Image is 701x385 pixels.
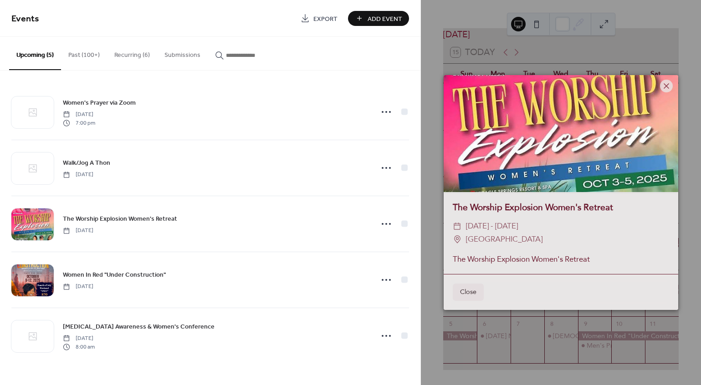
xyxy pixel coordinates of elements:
[294,11,344,26] a: Export
[11,10,39,28] span: Events
[63,269,166,280] a: Women In Red "Under Construction"
[368,14,402,24] span: Add Event
[453,233,461,246] div: ​
[63,322,215,332] span: [MEDICAL_DATA] Awareness & Women's Conference
[313,14,338,24] span: Export
[63,321,215,332] a: [MEDICAL_DATA] Awareness & Women's Conference
[63,270,166,280] span: Women In Red "Under Construction"
[63,343,95,351] span: 8:00 am
[9,37,61,70] button: Upcoming (5)
[63,227,93,235] span: [DATE]
[63,283,93,291] span: [DATE]
[61,37,107,69] button: Past (100+)
[107,37,157,69] button: Recurring (6)
[157,37,208,69] button: Submissions
[453,220,461,233] div: ​
[453,284,484,301] button: Close
[444,201,678,214] div: The Worship Explosion Women's Retreat
[444,253,678,265] div: The Worship Explosion Women's Retreat
[63,157,110,168] a: Walk/Jog A Thon
[466,233,542,246] span: [GEOGRAPHIC_DATA]
[63,171,93,179] span: [DATE]
[63,97,136,108] a: Women's Prayer via Zoom
[63,119,95,127] span: 7:00 pm
[63,158,110,168] span: Walk/Jog A Thon
[63,214,177,224] span: The Worship Explosion Women's Retreat
[63,111,95,119] span: [DATE]
[466,220,518,233] span: [DATE] - [DATE]
[348,11,409,26] button: Add Event
[63,334,95,343] span: [DATE]
[63,213,177,224] a: The Worship Explosion Women's Retreat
